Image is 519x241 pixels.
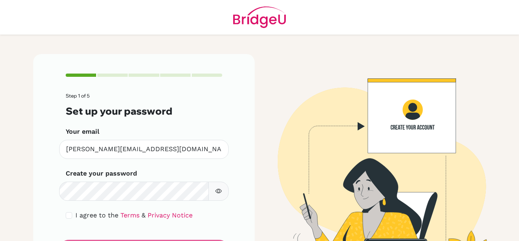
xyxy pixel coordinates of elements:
span: & [142,211,146,219]
a: Terms [120,211,139,219]
a: Privacy Notice [148,211,193,219]
input: Insert your email* [59,140,229,159]
label: Your email [66,127,99,137]
h3: Set up your password [66,105,222,117]
span: Step 1 of 5 [66,93,90,99]
label: Create your password [66,169,137,178]
span: I agree to the [75,211,118,219]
